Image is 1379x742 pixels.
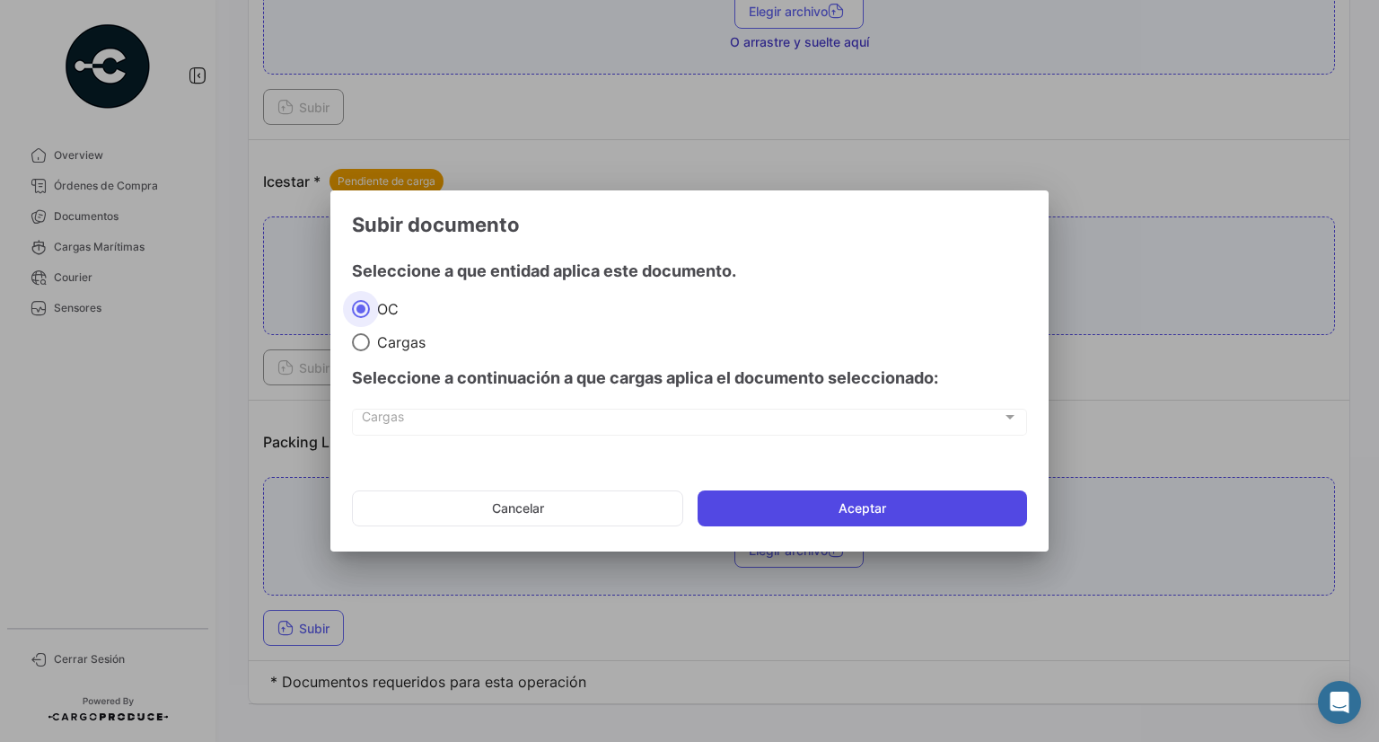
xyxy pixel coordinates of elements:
h4: Seleccione a que entidad aplica este documento. [352,259,1027,284]
button: Aceptar [698,490,1027,526]
span: OC [370,300,399,318]
h3: Subir documento [352,212,1027,237]
div: Abrir Intercom Messenger [1318,681,1361,724]
h4: Seleccione a continuación a que cargas aplica el documento seleccionado: [352,366,1027,391]
button: Cancelar [352,490,683,526]
span: Cargas [370,333,426,351]
span: Cargas [362,413,1002,428]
